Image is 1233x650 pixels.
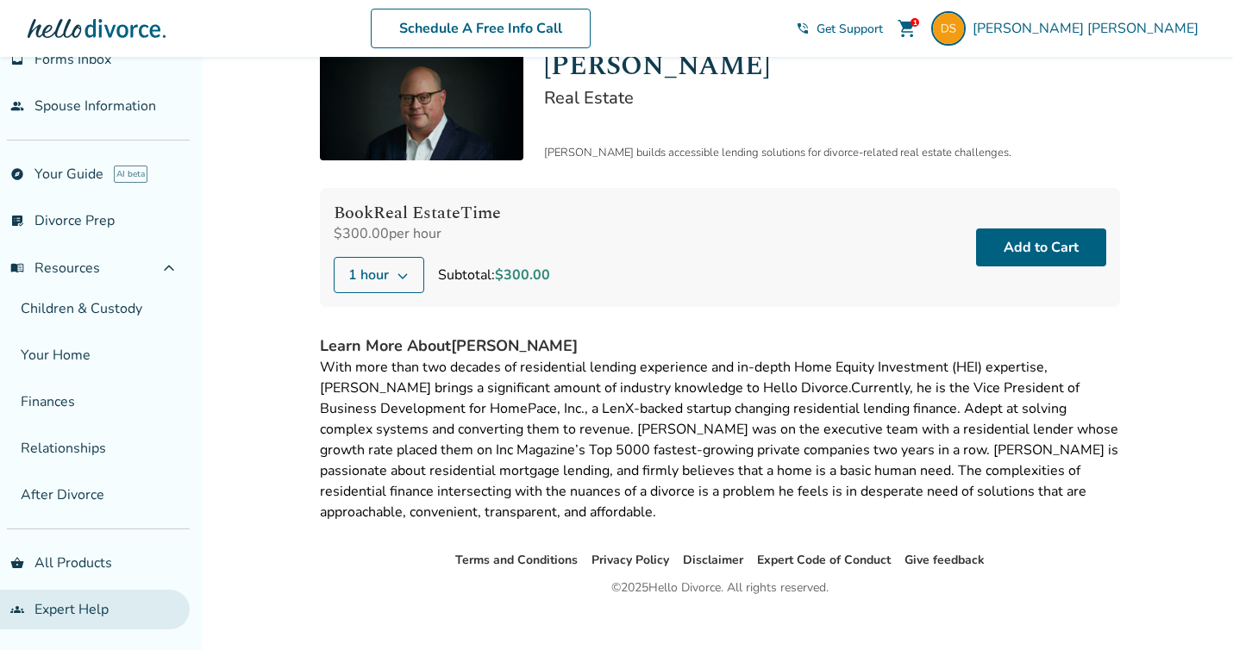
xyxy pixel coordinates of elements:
[334,202,550,224] h4: Book Real Estate Time
[796,22,810,35] span: phone_in_talk
[348,265,389,285] span: 1 hour
[10,259,100,278] span: Resources
[438,265,550,285] div: Subtotal:
[320,46,523,160] img: Chris Freemott
[931,11,966,46] img: dswezey2+portal1@gmail.com
[10,99,24,113] span: people
[10,261,24,275] span: menu_book
[591,552,669,568] a: Privacy Policy
[10,556,24,570] span: shopping_basket
[544,46,1120,86] h1: [PERSON_NAME]
[10,214,24,228] span: list_alt_check
[973,19,1205,38] span: [PERSON_NAME] [PERSON_NAME]
[683,550,743,571] li: Disclaimer
[495,266,550,284] span: $300.00
[320,334,1120,357] h4: Learn More About [PERSON_NAME]
[10,167,24,181] span: explore
[976,228,1106,266] button: Add to Cart
[334,224,550,243] div: $300.00 per hour
[911,18,919,27] div: 1
[320,357,1120,522] div: Currently, he is the Vice President of Business Development for HomePace, Inc., a LenX-backed sta...
[544,145,1120,160] div: [PERSON_NAME] builds accessible lending solutions for divorce-related real estate challenges.
[320,358,1048,397] span: With more than two decades of residential lending experience and in-depth Home Equity Investment ...
[114,166,147,183] span: AI beta
[334,257,424,293] button: 1 hour
[611,578,829,598] div: © 2025 Hello Divorce. All rights reserved.
[159,258,179,278] span: expand_less
[1147,567,1233,650] iframe: Chat Widget
[796,21,883,37] a: phone_in_talkGet Support
[757,552,891,568] a: Expert Code of Conduct
[544,86,1120,109] h2: Real Estate
[817,21,883,37] span: Get Support
[10,53,24,66] span: inbox
[371,9,591,48] a: Schedule A Free Info Call
[455,552,578,568] a: Terms and Conditions
[897,18,917,39] span: shopping_cart
[904,550,985,571] li: Give feedback
[10,603,24,616] span: groups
